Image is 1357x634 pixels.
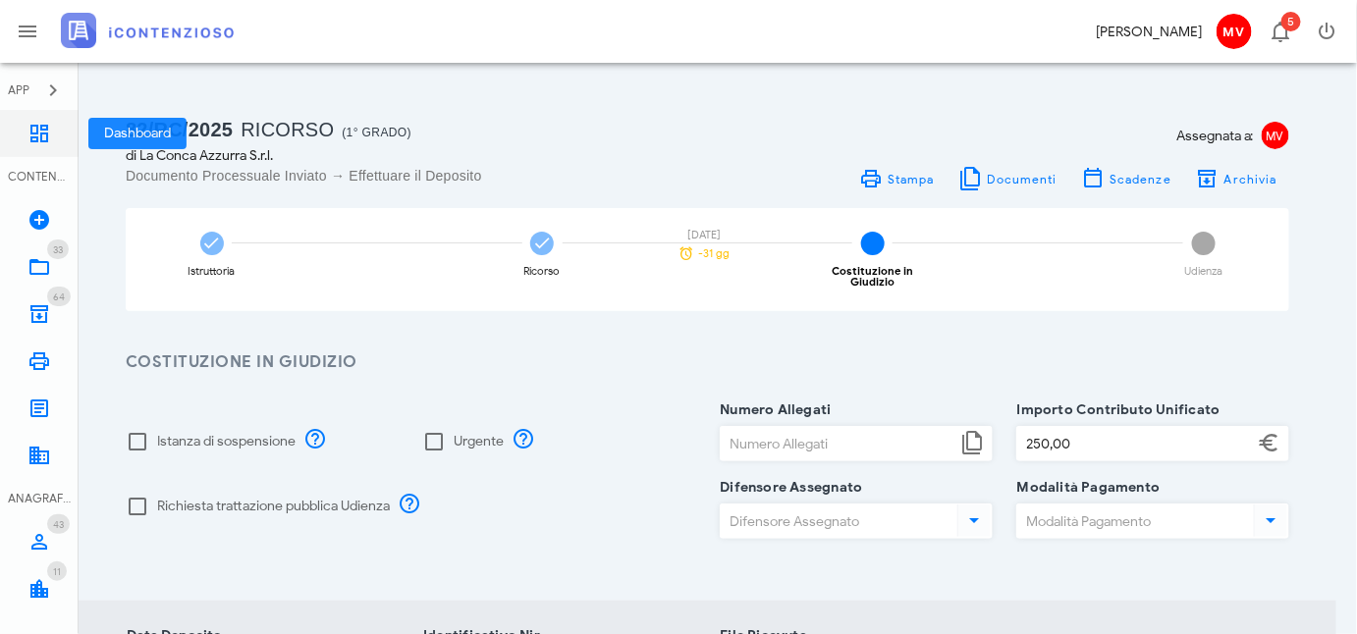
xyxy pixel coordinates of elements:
div: Documento Processuale Inviato → Effettuare il Deposito [126,166,696,185]
span: 82/RC/2025 [126,119,233,140]
div: [PERSON_NAME] [1096,22,1202,42]
button: Scadenze [1069,165,1184,192]
div: CONTENZIOSO [8,168,71,185]
span: 64 [53,291,65,303]
input: Difensore Assegnato [721,504,953,538]
span: Archivia [1223,172,1277,186]
span: Ricorso [241,119,334,140]
div: Udienza [1184,266,1222,277]
button: Documenti [947,165,1069,192]
label: Modalità Pagamento [1011,478,1161,498]
label: Difensore Assegnato [715,478,863,498]
span: Distintivo [1281,12,1301,31]
div: Istruttoria [189,266,236,277]
span: Distintivo [47,561,67,581]
span: 11 [53,565,61,578]
a: Stampa [847,165,947,192]
label: Numero Allegati [715,400,832,420]
div: di La Conca Azzurra S.r.l. [126,145,696,166]
span: 4 [1192,232,1216,255]
span: Scadenze [1109,172,1171,186]
input: Modalità Pagamento [1017,504,1250,538]
span: MV [1262,122,1289,149]
div: [DATE] [671,230,739,240]
label: Importo Contributo Unificato [1011,400,1221,420]
span: Distintivo [47,514,70,534]
div: ANAGRAFICA [8,490,71,507]
h3: Costituzione in Giudizio [126,350,1289,375]
label: Istanza di sospensione [157,432,296,451]
div: Costituzione in Giudizio [810,266,935,288]
span: MV [1217,14,1252,49]
span: Assegnata a: [1176,126,1254,146]
span: Stampa [887,172,935,186]
span: Distintivo [47,287,71,306]
span: 3 [861,232,885,255]
input: Numero Allegati [721,427,957,460]
img: logo-text-2x.png [61,13,234,48]
span: Distintivo [47,239,69,259]
span: 33 [53,243,63,256]
span: Documenti [987,172,1058,186]
button: MV [1210,8,1257,55]
span: 43 [53,518,64,531]
label: Urgente [454,432,504,451]
input: Importo Contributo Unificato [1017,427,1254,460]
span: -31 gg [699,248,731,259]
div: Ricorso [524,266,561,277]
label: Richiesta trattazione pubblica Udienza [157,497,390,516]
span: (1° Grado) [342,126,411,139]
button: Archivia [1183,165,1289,192]
button: Distintivo [1257,8,1304,55]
